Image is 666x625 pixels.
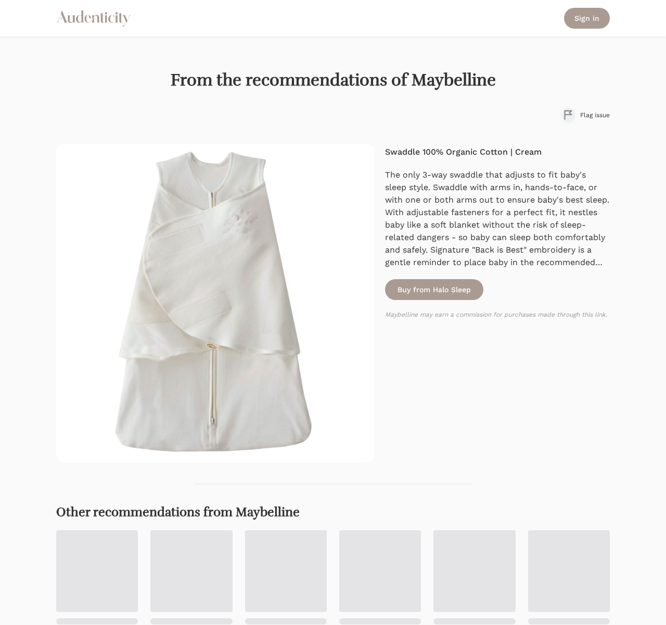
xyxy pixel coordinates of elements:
[56,505,610,520] h2: Other recommendations from Maybelline
[561,107,610,123] button: Flag issue
[56,70,610,91] h1: From the recommendations of Maybelline
[564,8,610,29] a: Sign in
[385,169,610,269] p: The only 3-way swaddle that adjusts to fit baby's sleep style. Swaddle with arms in, hands-to-fac...
[56,144,375,463] img: Swaddle 100% Organic Cotton | Cream
[580,111,610,119] span: Flag issue
[385,310,610,319] p: Maybelline may earn a commission for purchases made through this link.
[385,146,610,158] h4: Swaddle 100% Organic Cotton | Cream
[385,279,483,300] a: Buy from Halo Sleep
